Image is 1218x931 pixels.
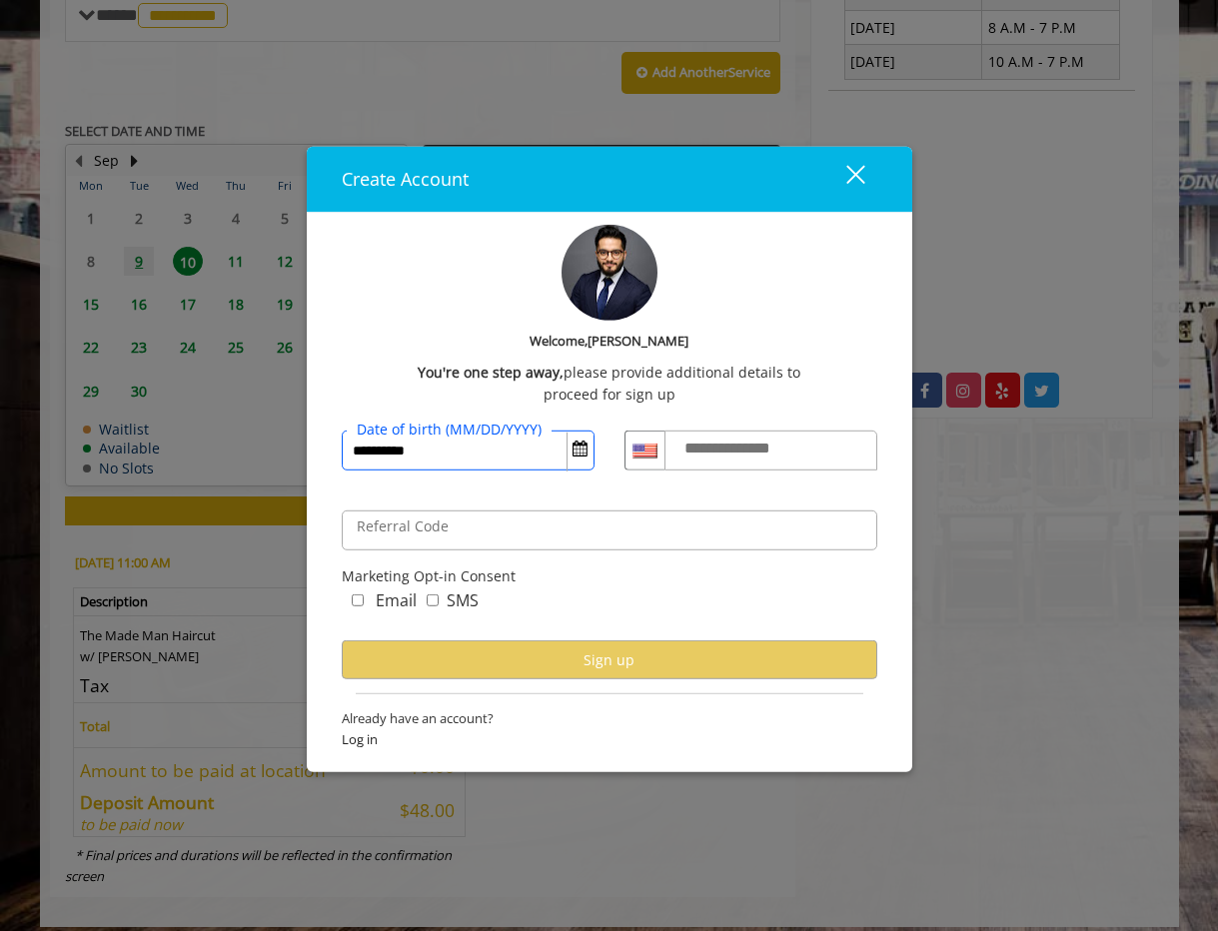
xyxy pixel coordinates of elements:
[530,331,688,352] b: Welcome,[PERSON_NAME]
[562,225,657,321] img: profile-pic
[342,640,877,679] button: Sign up
[823,164,863,194] div: close dialog
[447,587,479,613] label: SMS
[342,384,877,406] div: proceed for sign up
[376,587,417,613] label: Email
[809,158,877,199] button: close dialog
[347,515,459,537] label: Referral Code
[342,729,877,750] span: Log in
[342,167,469,191] span: Create Account
[568,432,594,465] button: Open Calendar
[342,565,877,587] div: Marketing Opt-in Consent
[342,510,877,550] input: ReferralCode
[347,419,552,441] label: Date of birth (MM/DD/YYYY)
[342,361,877,383] div: please provide additional details to
[352,593,364,605] input: marketing_email_concern
[342,708,877,729] span: Already have an account?
[624,431,664,470] div: Country
[418,361,564,383] b: You're one step away,
[427,593,439,605] input: marketing_sms_concern
[342,431,595,470] input: DateOfBirth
